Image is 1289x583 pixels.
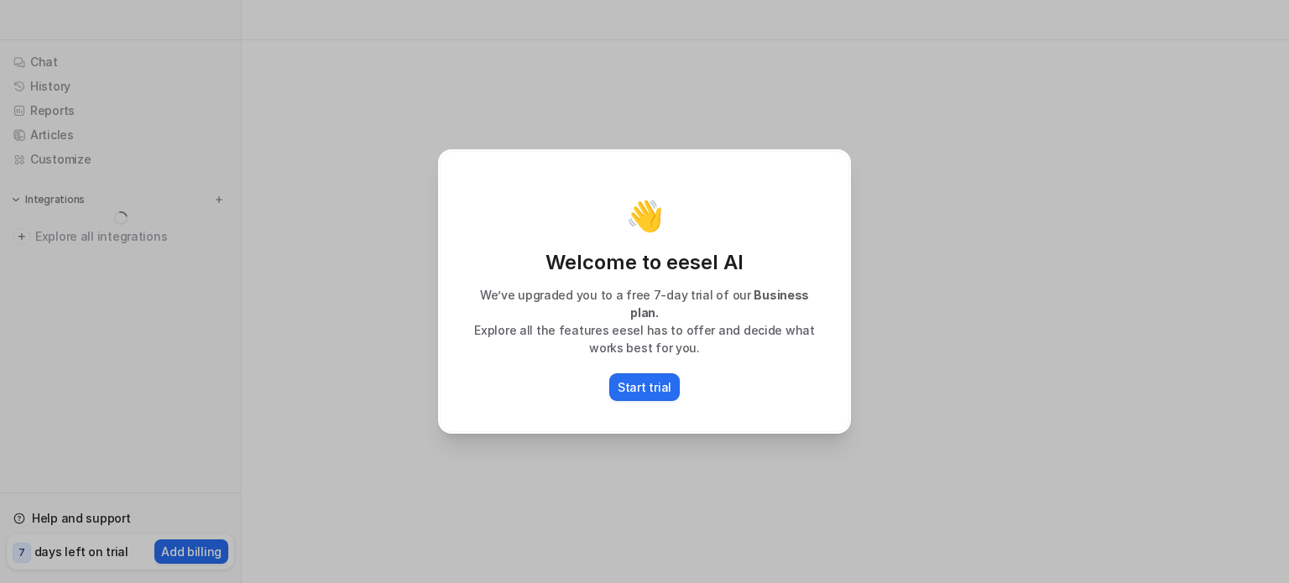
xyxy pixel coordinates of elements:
[457,249,832,276] p: Welcome to eesel AI
[457,321,832,357] p: Explore all the features eesel has to offer and decide what works best for you.
[609,373,680,401] button: Start trial
[618,378,671,396] p: Start trial
[626,199,664,232] p: 👋
[457,286,832,321] p: We’ve upgraded you to a free 7-day trial of our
